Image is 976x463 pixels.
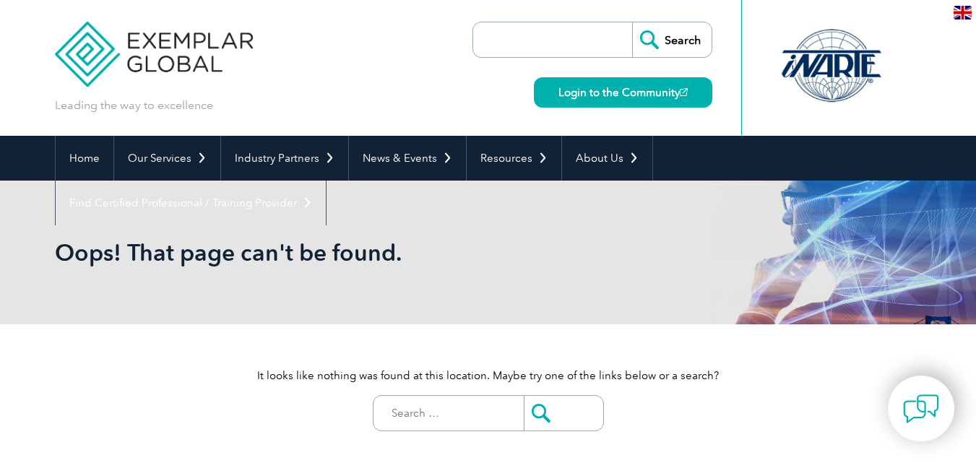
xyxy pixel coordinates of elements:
[680,88,688,96] img: open_square.png
[349,136,466,181] a: News & Events
[954,6,972,20] img: en
[524,396,603,430] input: Submit
[467,136,561,181] a: Resources
[562,136,652,181] a: About Us
[56,181,326,225] a: Find Certified Professional / Training Provider
[534,77,712,108] a: Login to the Community
[55,368,922,384] p: It looks like nothing was found at this location. Maybe try one of the links below or a search?
[56,136,113,181] a: Home
[903,391,939,427] img: contact-chat.png
[632,22,712,57] input: Search
[221,136,348,181] a: Industry Partners
[55,238,610,267] h1: Oops! That page can't be found.
[55,98,213,113] p: Leading the way to excellence
[114,136,220,181] a: Our Services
